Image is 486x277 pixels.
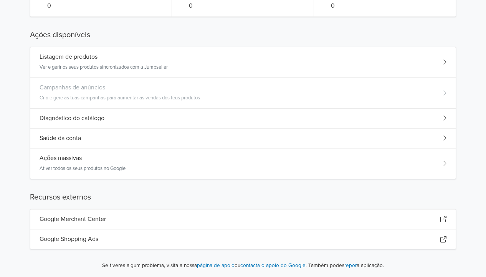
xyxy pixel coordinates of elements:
p: 0 [331,1,354,10]
p: Ver e gerir os seus produtos sincronizados com a Jumpseller [40,64,168,71]
a: página de apoio [197,262,235,269]
h5: Ações massivas [40,155,82,162]
h5: Campanhas de anúncios [40,84,105,91]
p: Cria e gere as tuas campanhas para aumentar as vendas dos teus produtos [40,94,200,102]
h5: Listagem de produtos [40,53,98,61]
span: Se tiveres algum problema, visita a nossa ou . Também podes a aplicação. [39,262,447,269]
a: contacta o apoio do Google [240,262,306,269]
h5: Google Shopping Ads [40,236,98,243]
div: Listagem de produtosVer e gerir os seus produtos sincronizados com a Jumpseller [30,47,456,78]
div: Diagnóstico do catálogo [30,109,456,129]
div: Google Shopping Ads [30,229,456,249]
div: Saúde da conta [30,129,456,148]
div: Campanhas de anúnciosCria e gere as tuas campanhas para aumentar as vendas dos teus produtos [30,78,456,109]
h5: Diagnóstico do catálogo [40,115,104,122]
h5: Google Merchant Center [40,216,106,223]
p: Ativar todos os seus produtos no Google [40,165,126,173]
p: 0 [189,1,214,10]
div: Ações massivasAtivar todos os seus produtos no Google [30,148,456,179]
h5: Ações disponíveis [30,29,456,41]
a: repor [344,262,357,269]
p: 0 [47,1,69,10]
h5: Recursos externos [30,191,456,203]
h5: Saúde da conta [40,135,81,142]
div: Google Merchant Center [30,209,456,229]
